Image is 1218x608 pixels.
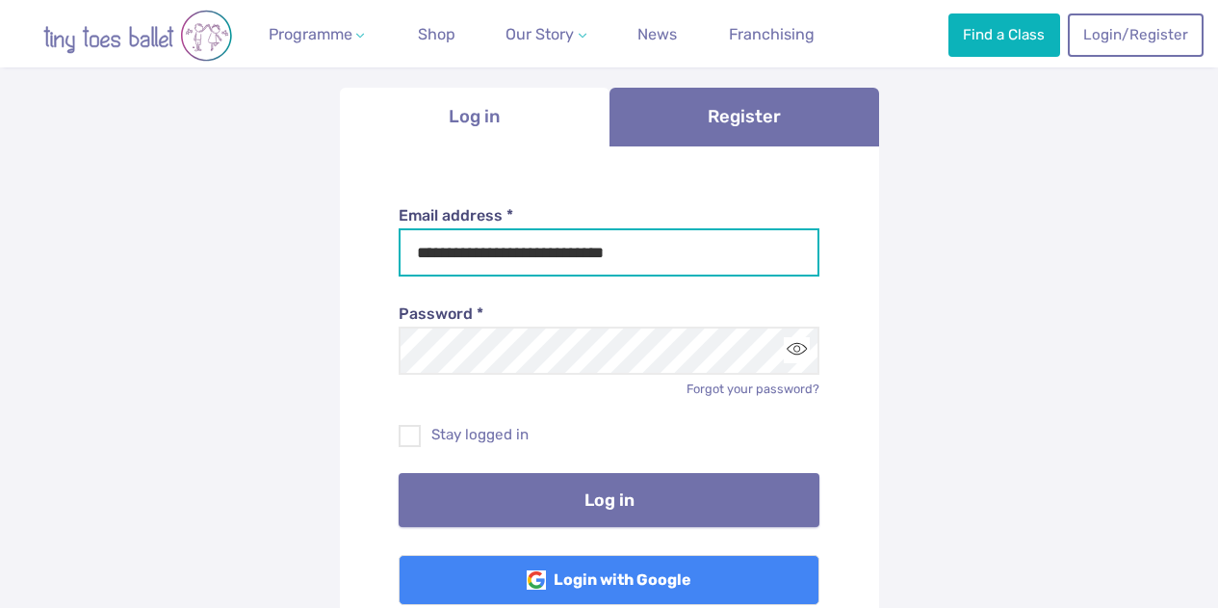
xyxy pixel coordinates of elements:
span: Franchising [729,25,815,43]
a: Shop [410,15,463,54]
label: Stay logged in [399,425,819,445]
span: Shop [418,25,455,43]
a: Programme [261,15,373,54]
a: Login/Register [1068,13,1203,56]
a: Login with Google [399,555,819,605]
a: News [630,15,685,54]
span: Programme [269,25,352,43]
a: Franchising [721,15,822,54]
img: Google Logo [527,570,546,590]
a: Find a Class [948,13,1060,56]
a: Register [609,88,879,146]
button: Toggle password visibility [784,337,810,363]
span: News [637,25,677,43]
label: Email address * [399,205,819,226]
a: Our Story [498,15,594,54]
button: Log in [399,473,819,527]
span: Our Story [505,25,574,43]
img: tiny toes ballet [22,10,253,62]
a: Forgot your password? [687,382,819,396]
label: Password * [399,304,819,325]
